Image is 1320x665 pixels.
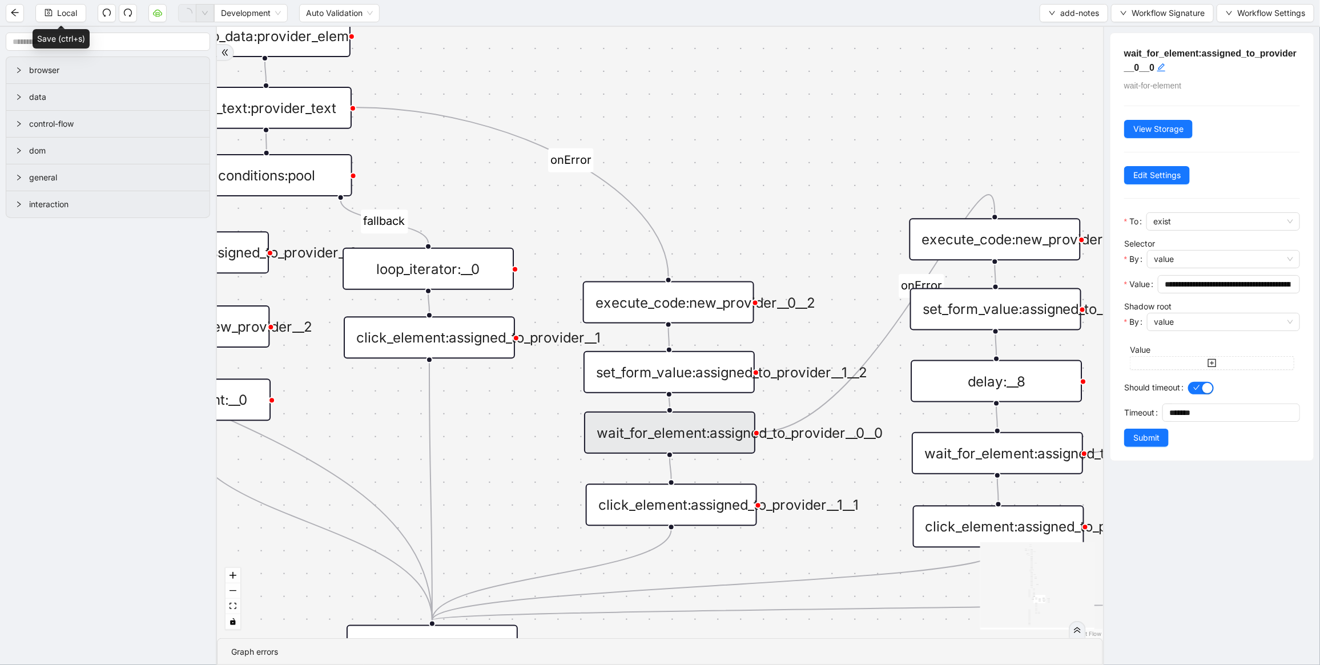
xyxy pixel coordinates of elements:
[1124,406,1154,419] span: Timeout
[1130,356,1294,370] button: plus-square
[1129,278,1150,291] span: Value
[912,432,1083,474] div: wait_for_element:assigned_to_provider__0__0__0
[15,120,22,127] span: right
[583,281,754,324] div: execute_code:new_provider__0__2
[343,248,514,290] div: loop_iterator:__0
[1154,251,1293,268] span: value
[997,478,999,501] g: Edge from wait_for_element:assigned_to_provider__0__0__0 to click_element:assigned_to_provider__1__2
[35,4,86,22] button: saveLocal
[1133,123,1184,135] span: View Storage
[98,305,269,348] div: execute_code:new_provider__2
[15,94,22,100] span: right
[148,4,167,22] button: cloud-server
[1154,313,1293,331] span: value
[1124,239,1155,248] label: Selector
[179,15,351,57] div: loop_data:provider_elem
[910,288,1081,331] div: set_form_value:assigned_to_provider__1__2__0
[226,583,240,599] button: zoom out
[911,360,1082,402] div: delay:__8
[1133,169,1181,182] span: Edit Settings
[913,505,1084,547] div: click_element:assigned_to_provider__1__2
[1060,7,1099,19] span: add-notes
[226,599,240,614] button: fit view
[98,231,269,273] div: click_element:assigned_to_provider__0
[29,118,200,130] span: control-flow
[123,8,132,17] span: redo
[1120,10,1127,17] span: down
[1124,47,1300,75] h5: wait_for_element:assigned_to_provider__0__0
[182,7,192,18] span: loading
[1111,4,1214,22] button: downWorkflow Signature
[669,397,670,407] g: Edge from set_form_value:assigned_to_provider__1__2 to wait_for_element:assigned_to_provider__0__0
[429,362,432,620] g: Edge from click_element:assigned_to_provider__1 to delay:__3__1__1__0
[98,4,116,22] button: undo
[265,61,266,82] g: Edge from loop_data:provider_elem to get_text:provider_text
[102,8,111,17] span: undo
[57,7,77,19] span: Local
[428,293,429,312] g: Edge from loop_iterator:__0 to click_element:assigned_to_provider__1
[221,49,229,57] span: double-right
[226,614,240,630] button: toggle interactivity
[1237,7,1305,19] span: Workflow Settings
[584,412,755,454] div: wait_for_element:assigned_to_provider__0__0
[119,4,137,22] button: redo
[6,111,210,137] div: control-flow
[1153,213,1293,230] span: exist
[586,483,757,526] div: click_element:assigned_to_provider__1__1
[996,406,997,428] g: Edge from delay:__8 to wait_for_element:assigned_to_provider__0__0__0
[1040,4,1108,22] button: downadd-notes
[231,646,1089,658] div: Graph errors
[760,195,995,432] g: Edge from wait_for_element:assigned_to_provider__0__0 to execute_code:new_provider__0__2__0
[15,147,22,154] span: right
[1124,166,1190,184] button: Edit Settings
[1124,81,1181,90] span: wait-for-element
[226,568,240,583] button: zoom in
[29,198,200,211] span: interaction
[1049,10,1056,17] span: down
[1124,381,1180,394] span: Should timeout
[15,174,22,181] span: right
[1129,316,1139,328] span: By
[1226,10,1233,17] span: down
[1129,215,1138,228] span: To
[221,5,281,22] span: Development
[341,200,428,243] g: Edge from conditions:pool to loop_iterator:__0
[15,201,22,208] span: right
[1124,120,1193,138] button: View Storage
[909,218,1081,260] div: execute_code:new_provider__0__2__0
[1073,626,1081,634] span: double-right
[6,138,210,164] div: dom
[432,551,999,620] g: Edge from click_element:assigned_to_provider__1__2 to delay:__3__1__1__0
[185,425,432,620] g: Edge from loop_breakpoint:__0 to delay:__3__1__1__0
[29,64,200,76] span: browser
[344,316,515,358] div: click_element:assigned_to_provider__1
[6,84,210,110] div: data
[180,87,352,129] div: get_text:provider_text
[583,351,755,393] div: set_form_value:assigned_to_provider__1__2
[6,4,24,22] button: arrow-left
[153,8,162,17] span: cloud-server
[29,144,200,157] span: dom
[1124,301,1172,311] label: Shadow root
[196,4,214,22] button: down
[6,191,210,217] div: interaction
[1124,429,1169,447] button: Submit
[99,378,271,421] div: loop_breakpoint:__0
[1132,7,1205,19] span: Workflow Signature
[1133,432,1160,444] span: Submit
[1157,63,1166,72] span: edit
